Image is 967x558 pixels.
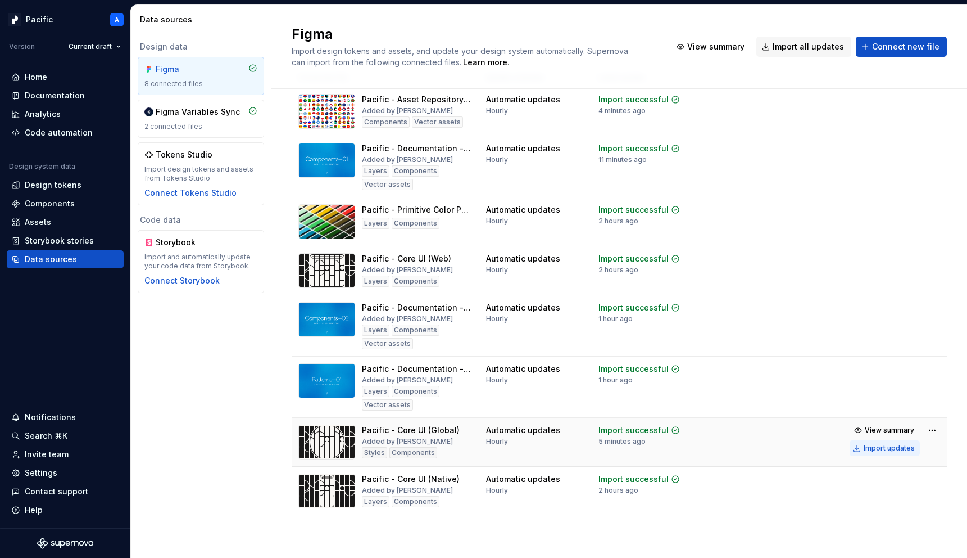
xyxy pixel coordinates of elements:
[486,302,560,313] div: Automatic updates
[461,58,509,67] span: .
[463,57,507,68] div: Learn more
[598,486,638,495] div: 2 hours ago
[486,376,508,385] div: Hourly
[412,116,463,128] div: Vector assets
[598,437,646,446] div: 5 minutes ago
[37,538,93,549] svg: Supernova Logo
[7,483,124,501] button: Contact support
[362,376,453,385] div: Added by [PERSON_NAME]
[362,314,453,323] div: Added by [PERSON_NAME]
[138,214,264,226] div: Code data
[138,100,264,138] a: Figma Variables Sync2 connected files
[687,41,744,52] span: View summary
[671,37,752,57] button: View summary
[756,37,851,57] button: Import all updates
[144,187,237,199] button: Connect Tokens Studio
[865,426,914,435] span: View summary
[138,57,264,95] a: Figma8 connected files
[156,106,240,118] div: Figma Variables Sync
[156,64,210,75] div: Figma
[486,204,560,215] div: Automatic updates
[486,217,508,226] div: Hourly
[598,155,647,164] div: 11 minutes ago
[144,122,257,131] div: 2 connected files
[486,363,560,375] div: Automatic updates
[7,68,124,86] a: Home
[25,217,51,228] div: Assets
[26,14,53,25] div: Pacific
[486,486,508,495] div: Hourly
[7,464,124,482] a: Settings
[7,427,124,445] button: Search ⌘K
[25,109,61,120] div: Analytics
[362,94,473,105] div: Pacific - Asset Repository (Flags)
[25,71,47,83] div: Home
[7,408,124,426] button: Notifications
[292,25,657,43] h2: Figma
[362,143,473,154] div: Pacific - Documentation - Components 01
[144,275,220,286] button: Connect Storybook
[486,106,508,115] div: Hourly
[486,155,508,164] div: Hourly
[392,276,439,287] div: Components
[140,14,266,25] div: Data sources
[7,105,124,123] a: Analytics
[63,39,126,55] button: Current draft
[598,474,669,485] div: Import successful
[362,447,387,458] div: Styles
[9,42,35,51] div: Version
[292,46,630,67] span: Import design tokens and assets, and update your design system automatically. Supernova can impor...
[7,250,124,268] a: Data sources
[7,176,124,194] a: Design tokens
[25,486,88,497] div: Contact support
[392,386,439,397] div: Components
[7,501,124,519] button: Help
[486,265,508,274] div: Hourly
[598,425,669,436] div: Import successful
[7,213,124,231] a: Assets
[598,217,638,226] div: 2 hours ago
[25,235,94,246] div: Storybook stories
[144,79,257,88] div: 8 connected files
[486,143,560,154] div: Automatic updates
[850,422,920,438] button: View summary
[69,42,112,51] span: Current draft
[392,496,439,507] div: Components
[598,106,646,115] div: 4 minutes ago
[362,399,413,411] div: Vector assets
[362,116,410,128] div: Components
[486,253,560,264] div: Automatic updates
[486,437,508,446] div: Hourly
[7,195,124,213] a: Components
[486,314,508,323] div: Hourly
[362,106,453,115] div: Added by [PERSON_NAME]
[362,474,460,485] div: Pacific - Core UI (Native)
[389,447,437,458] div: Components
[25,90,85,101] div: Documentation
[362,204,473,215] div: Pacific - Primitive Color Palette
[25,179,81,191] div: Design tokens
[598,143,669,154] div: Import successful
[864,444,915,453] div: Import updates
[362,338,413,349] div: Vector assets
[9,162,75,171] div: Design system data
[850,440,920,456] button: Import updates
[598,314,633,323] div: 1 hour ago
[156,237,210,248] div: Storybook
[486,94,560,105] div: Automatic updates
[156,149,212,160] div: Tokens Studio
[486,425,560,436] div: Automatic updates
[138,142,264,205] a: Tokens StudioImport design tokens and assets from Tokens StudioConnect Tokens Studio
[25,505,43,516] div: Help
[362,437,453,446] div: Added by [PERSON_NAME]
[362,265,453,274] div: Added by [PERSON_NAME]
[362,218,389,229] div: Layers
[362,325,389,336] div: Layers
[7,124,124,142] a: Code automation
[856,37,947,57] button: Connect new file
[392,165,439,177] div: Components
[598,265,638,274] div: 2 hours ago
